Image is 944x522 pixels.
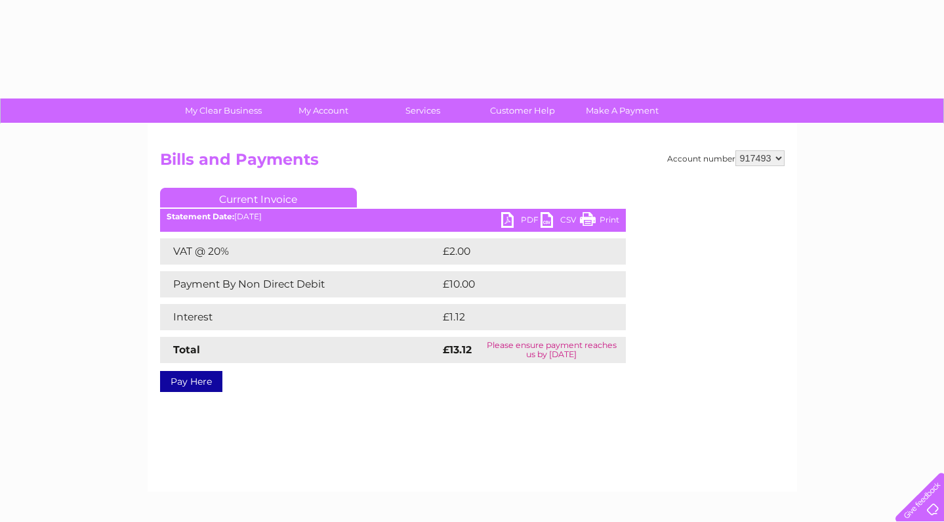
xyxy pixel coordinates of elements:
[440,271,599,297] td: £10.00
[568,98,676,123] a: Make A Payment
[369,98,477,123] a: Services
[541,212,580,231] a: CSV
[440,238,596,265] td: £2.00
[160,304,440,330] td: Interest
[160,238,440,265] td: VAT @ 20%
[580,212,619,231] a: Print
[160,188,357,207] a: Current Invoice
[443,343,472,356] strong: £13.12
[667,150,785,166] div: Account number
[160,212,626,221] div: [DATE]
[160,150,785,175] h2: Bills and Payments
[169,98,277,123] a: My Clear Business
[160,371,222,392] a: Pay Here
[167,211,234,221] b: Statement Date:
[501,212,541,231] a: PDF
[468,98,577,123] a: Customer Help
[269,98,377,123] a: My Account
[440,304,591,330] td: £1.12
[478,337,625,363] td: Please ensure payment reaches us by [DATE]
[160,271,440,297] td: Payment By Non Direct Debit
[173,343,200,356] strong: Total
